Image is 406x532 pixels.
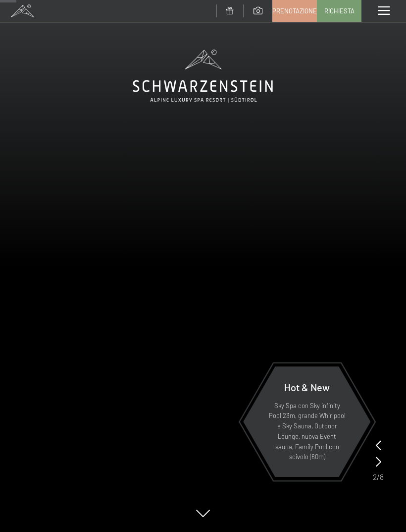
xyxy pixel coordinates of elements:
span: Prenotazione [272,6,317,15]
a: Hot & New Sky Spa con Sky infinity Pool 23m, grande Whirlpool e Sky Sauna, Outdoor Lounge, nuova ... [243,366,371,477]
span: 8 [380,472,384,482]
p: Sky Spa con Sky infinity Pool 23m, grande Whirlpool e Sky Sauna, Outdoor Lounge, nuova Event saun... [267,401,347,463]
a: Richiesta [317,0,361,21]
span: 2 [373,472,377,482]
span: Richiesta [324,6,355,15]
span: / [377,472,380,482]
span: Hot & New [284,381,330,393]
a: Prenotazione [273,0,316,21]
